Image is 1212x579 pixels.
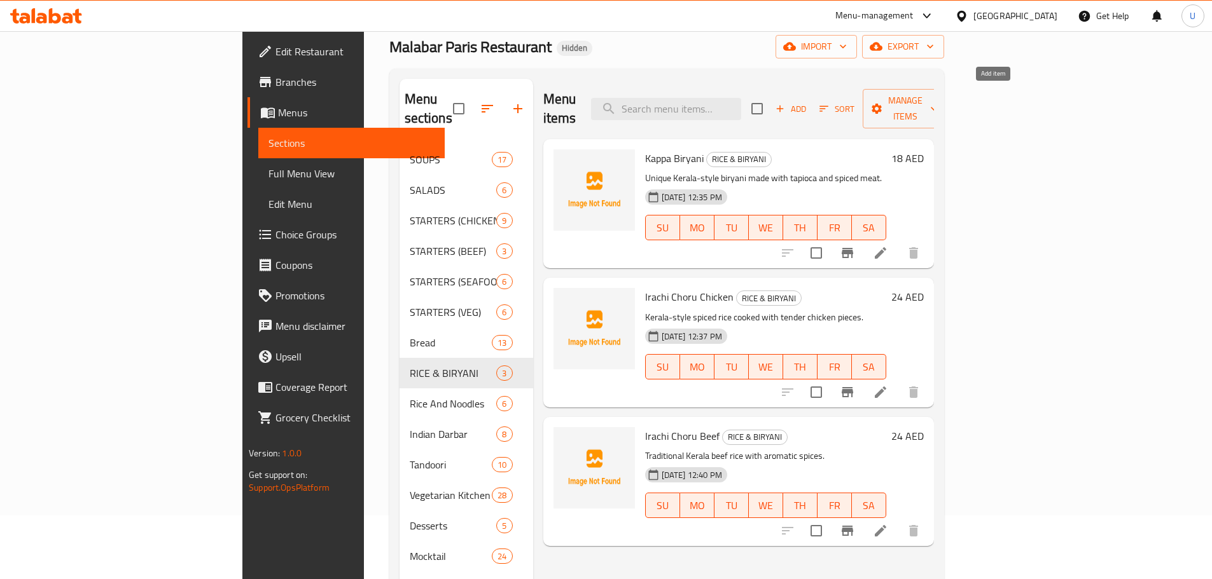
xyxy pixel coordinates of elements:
[247,67,445,97] a: Branches
[258,158,445,189] a: Full Menu View
[737,291,801,306] span: RICE & BIRYANI
[497,306,512,318] span: 6
[496,518,512,533] div: items
[557,43,592,53] span: Hidden
[410,274,497,289] span: STARTERS (SEAFOOD)
[645,448,886,464] p: Traditional Kerala beef rice with aromatic spices.
[496,365,512,381] div: items
[651,358,675,376] span: SU
[819,102,854,116] span: Sort
[275,257,435,273] span: Coupons
[400,358,533,388] div: RICE & BIRYANI3
[410,487,492,503] span: Vegetarian Kitchen
[823,496,847,515] span: FR
[410,243,497,259] span: STARTERS (BEEF)
[282,445,302,461] span: 1.0.0
[857,496,881,515] span: SA
[1190,9,1195,23] span: U
[400,510,533,541] div: Desserts5
[410,304,497,320] div: STARTERS (VEG)
[400,449,533,480] div: Tandoori10
[788,219,812,237] span: TH
[749,215,783,240] button: WE
[492,459,512,471] span: 10
[249,479,330,496] a: Support.OpsPlatform
[275,74,435,90] span: Branches
[863,89,948,128] button: Manage items
[410,213,497,228] div: STARTERS (CHICKEN)
[410,335,492,350] span: Bread
[389,32,552,61] span: Malabar Paris Restaurant
[496,243,512,259] div: items
[898,515,929,546] button: delete
[496,304,512,320] div: items
[818,493,852,518] button: FR
[497,184,512,196] span: 6
[680,215,714,240] button: MO
[554,288,635,369] img: Irachi Choru Chicken
[247,219,445,250] a: Choice Groups
[783,493,818,518] button: TH
[832,377,863,407] button: Branch-specific-item
[852,354,886,379] button: SA
[685,219,709,237] span: MO
[497,428,512,440] span: 8
[503,93,533,124] button: Add section
[492,154,512,166] span: 17
[410,457,492,472] span: Tandoori
[275,410,435,425] span: Grocery Checklist
[247,311,445,341] a: Menu disclaimer
[857,358,881,376] span: SA
[873,93,938,125] span: Manage items
[410,518,497,533] div: Desserts
[410,426,497,442] span: Indian Darbar
[400,327,533,358] div: Bread13
[707,152,771,167] span: RICE & BIRYANI
[832,515,863,546] button: Branch-specific-item
[497,245,512,257] span: 3
[857,219,881,237] span: SA
[645,493,680,518] button: SU
[275,288,435,303] span: Promotions
[400,541,533,571] div: Mocktail24
[645,149,704,168] span: Kappa Biryani
[557,41,592,56] div: Hidden
[591,98,741,120] input: search
[714,493,749,518] button: TU
[247,341,445,372] a: Upsell
[891,149,924,167] h6: 18 AED
[400,297,533,327] div: STARTERS (VEG)6
[645,426,720,446] span: Irachi Choru Beef
[723,430,787,444] span: RICE & BIRYANI
[973,9,1057,23] div: [GEOGRAPHIC_DATA]
[811,99,863,119] span: Sort items
[788,358,812,376] span: TH
[832,238,863,268] button: Branch-specific-item
[492,335,512,350] div: items
[774,102,808,116] span: Add
[803,379,830,405] span: Select to update
[247,372,445,402] a: Coverage Report
[249,445,280,461] span: Version:
[400,266,533,297] div: STARTERS (SEAFOOD)6
[651,219,675,237] span: SU
[496,213,512,228] div: items
[657,191,727,203] span: [DATE] 12:35 PM
[783,354,818,379] button: TH
[247,36,445,67] a: Edit Restaurant
[275,379,435,395] span: Coverage Report
[492,337,512,349] span: 13
[816,99,858,119] button: Sort
[258,128,445,158] a: Sections
[873,245,888,261] a: Edit menu item
[410,548,492,564] span: Mocktail
[852,493,886,518] button: SA
[400,175,533,205] div: SALADS6
[497,367,512,379] span: 3
[818,215,852,240] button: FR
